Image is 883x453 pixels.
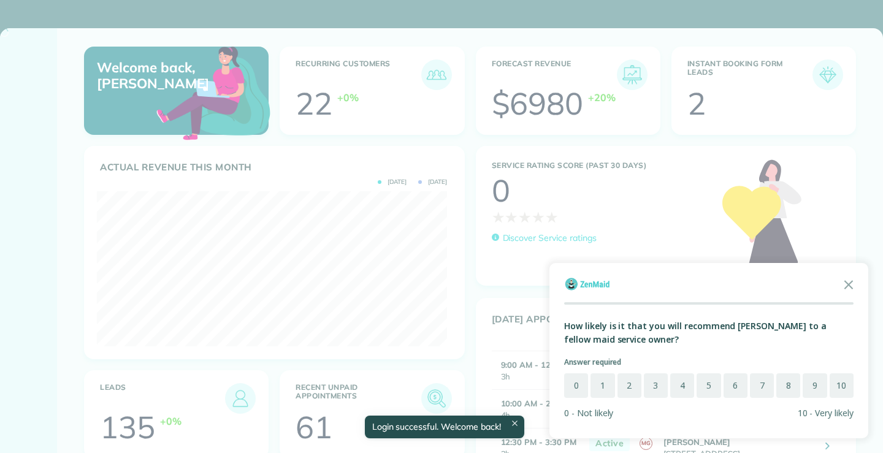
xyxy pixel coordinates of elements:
[670,373,694,398] button: 4
[776,373,800,398] button: 8
[724,373,747,398] button: 6
[564,356,854,368] p: Answer required
[803,373,827,398] button: 9
[830,373,854,398] button: 10
[549,263,868,438] div: Survey
[697,373,721,398] button: 5
[836,272,861,296] button: Close the survey
[750,373,774,398] button: 7
[564,373,588,398] button: 0
[644,373,668,398] button: 3
[617,373,641,398] button: 2
[364,416,524,438] div: Login successful. Welcome back!
[564,408,613,419] div: 0 - Not likely
[564,276,611,291] img: Company logo
[798,408,854,419] div: 10 - Very likely
[591,373,614,398] button: 1
[564,319,854,346] div: How likely is it that you will recommend [PERSON_NAME] to a fellow maid service owner?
